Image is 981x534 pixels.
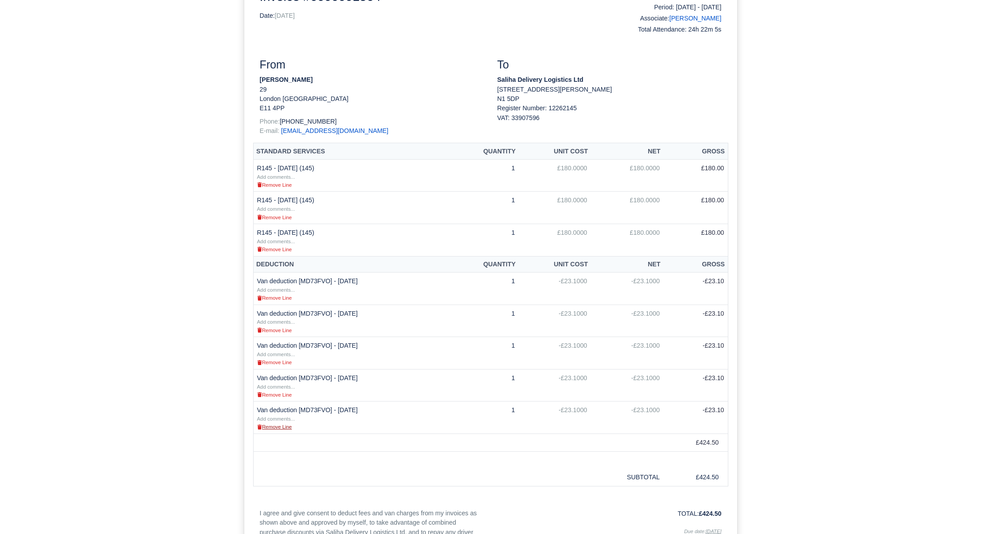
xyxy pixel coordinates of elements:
[663,192,728,224] td: £180.00
[616,26,722,33] h6: Total Attendance: 24h 22m 5s
[821,431,981,534] iframe: Chat Widget
[257,286,295,293] a: Add comments...
[257,182,292,188] small: Remove Line
[699,510,722,517] strong: £424.50
[449,159,518,192] td: 1
[257,328,292,333] small: Remove Line
[281,127,388,134] a: [EMAIL_ADDRESS][DOMAIN_NAME]
[253,143,449,160] th: Standard Services
[449,192,518,224] td: 1
[257,319,295,325] small: Add comments...
[257,174,295,180] small: Add comments...
[663,369,728,402] td: -£23.10
[260,94,484,104] p: London [GEOGRAPHIC_DATA]
[257,384,295,389] small: Add comments...
[491,104,728,123] div: Register Number: 12262145
[591,143,663,160] th: Net
[591,369,663,402] td: -£23.1000
[663,337,728,369] td: -£23.10
[257,392,292,397] small: Remove Line
[616,4,722,11] h6: Period: [DATE] - [DATE]
[253,273,449,305] td: Van deduction [MD73FVO] - [DATE]
[257,206,295,212] small: Add comments...
[257,215,292,220] small: Remove Line
[253,369,449,402] td: Van deduction [MD73FVO] - [DATE]
[518,256,590,273] th: Unit Cost
[518,192,590,224] td: £180.0000
[257,383,295,390] a: Add comments...
[663,159,728,192] td: £180.00
[257,205,295,212] a: Add comments...
[257,360,292,365] small: Remove Line
[260,104,484,113] p: E11 4PP
[663,256,728,273] th: Gross
[257,294,292,301] a: Remove Line
[497,58,722,72] h3: To
[591,469,663,486] td: SUBTOTAL
[591,337,663,369] td: -£23.1000
[518,337,590,369] td: -£23.1000
[684,529,722,534] i: Due date:
[669,15,721,22] a: [PERSON_NAME]
[449,369,518,402] td: 1
[257,391,292,398] a: Remove Line
[591,305,663,337] td: -£23.1000
[253,256,449,273] th: Deduction
[449,273,518,305] td: 1
[663,469,728,486] td: £424.50
[257,173,295,180] a: Add comments...
[591,159,663,192] td: £180.0000
[257,352,295,357] small: Add comments...
[257,239,295,244] small: Add comments...
[591,224,663,257] td: £180.0000
[449,256,518,273] th: Quantity
[275,12,295,19] span: [DATE]
[449,337,518,369] td: 1
[449,305,518,337] td: 1
[260,127,279,134] span: E-mail:
[663,273,728,305] td: -£23.10
[518,224,590,257] td: £180.0000
[257,237,295,245] a: Add comments...
[497,76,584,83] strong: Saliha Delivery Logistics Ltd
[260,118,280,125] span: Phone:
[257,295,292,301] small: Remove Line
[497,85,722,94] p: [STREET_ADDRESS][PERSON_NAME]
[253,159,449,192] td: R145 - [DATE] (145)
[257,423,292,430] a: Remove Line
[518,273,590,305] td: -£23.1000
[591,273,663,305] td: -£23.1000
[616,15,722,22] h6: Associate:
[260,11,603,20] p: Date:
[257,318,295,325] a: Add comments...
[260,85,484,94] p: 29
[663,143,728,160] th: Gross
[253,402,449,434] td: Van deduction [MD73FVO] - [DATE]
[257,416,295,422] small: Add comments...
[518,305,590,337] td: -£23.1000
[253,337,449,369] td: Van deduction [MD73FVO] - [DATE]
[518,159,590,192] td: £180.0000
[497,509,722,518] p: TOTAL:
[253,192,449,224] td: R145 - [DATE] (145)
[663,402,728,434] td: -£23.10
[449,402,518,434] td: 1
[518,402,590,434] td: -£23.1000
[257,326,292,333] a: Remove Line
[253,224,449,257] td: R145 - [DATE] (145)
[257,350,295,357] a: Add comments...
[257,213,292,221] a: Remove Line
[663,305,728,337] td: -£23.10
[260,58,484,72] h3: From
[260,76,313,83] strong: [PERSON_NAME]
[518,369,590,402] td: -£23.1000
[591,256,663,273] th: Net
[257,245,292,253] a: Remove Line
[449,224,518,257] td: 1
[257,247,292,252] small: Remove Line
[257,181,292,188] a: Remove Line
[257,424,292,430] small: Remove Line
[663,434,728,451] td: £424.50
[591,402,663,434] td: -£23.1000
